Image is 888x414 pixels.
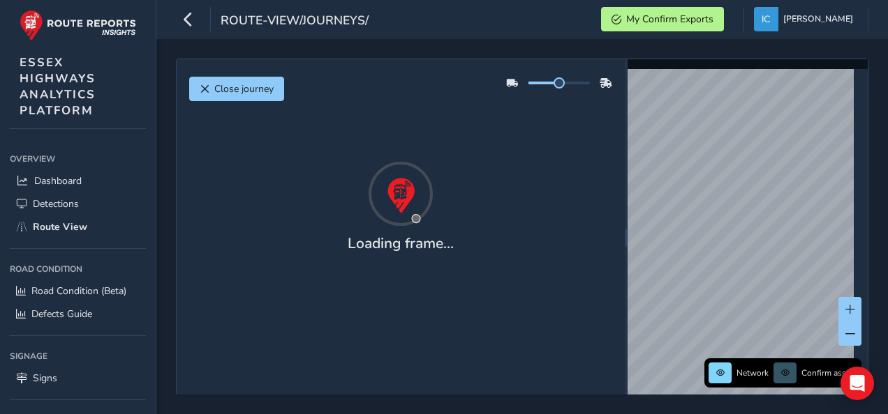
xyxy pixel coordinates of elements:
div: Road Condition [10,259,146,279]
a: Dashboard [10,169,146,192]
span: route-view/journeys/ [221,12,369,31]
button: My Confirm Exports [601,7,724,31]
a: Detections [10,192,146,215]
span: [PERSON_NAME] [783,7,853,31]
div: Overview [10,148,146,169]
div: Open Intercom Messenger [841,367,874,400]
div: Signage [10,346,146,367]
img: rr logo [20,10,136,41]
span: ESSEX HIGHWAYS ANALYTICS PLATFORM [20,54,96,118]
a: Road Condition (Beta) [10,279,146,302]
span: Road Condition (Beta) [31,284,126,298]
span: Route View [33,220,87,233]
button: [PERSON_NAME] [754,7,858,31]
img: diamond-layout [754,7,778,31]
span: Close journey [214,82,274,95]
span: Network [737,367,769,378]
a: Route View [10,215,146,238]
span: Signs [33,371,57,385]
a: Signs [10,367,146,390]
span: Confirm assets [801,367,857,378]
button: Close journey [189,77,284,101]
span: Detections [33,197,79,210]
span: Dashboard [34,174,82,187]
span: Defects Guide [31,307,92,321]
a: Defects Guide [10,302,146,325]
h4: Loading frame... [348,235,454,252]
span: My Confirm Exports [626,13,713,26]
